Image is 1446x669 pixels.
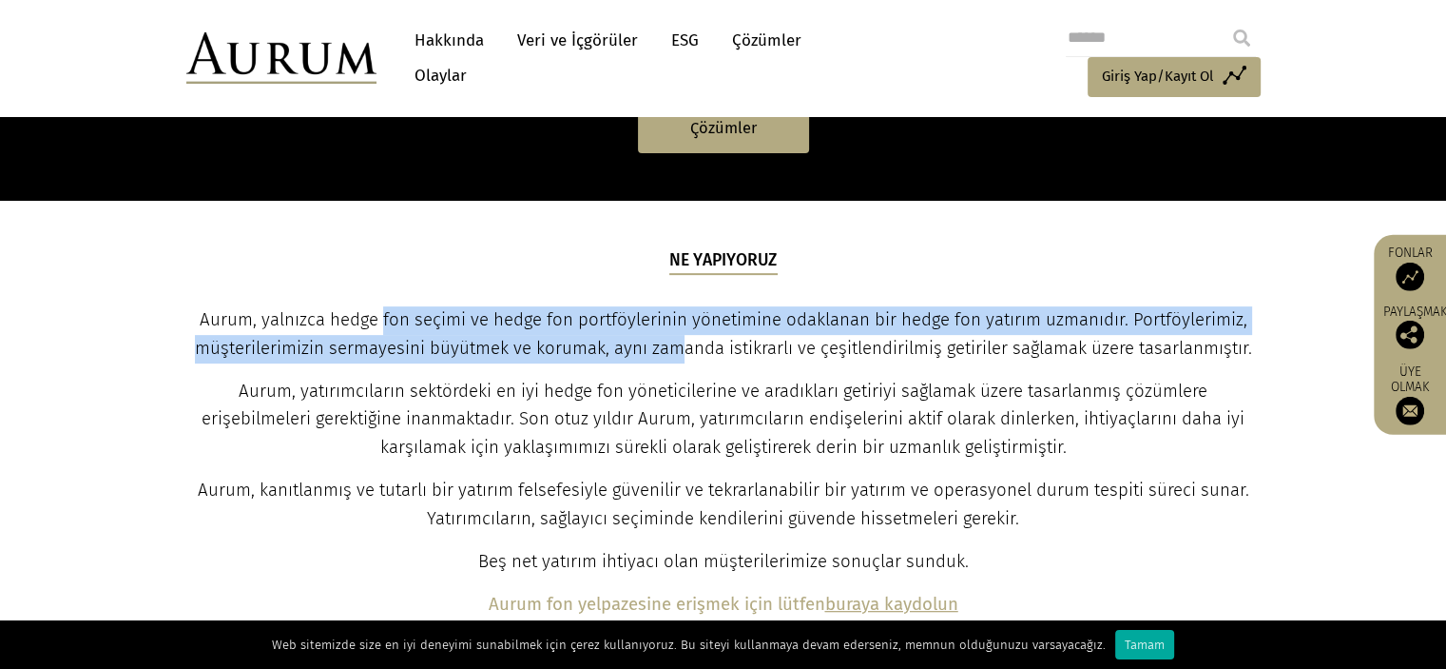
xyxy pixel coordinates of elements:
[508,23,647,58] a: Veri ve İçgörüler
[1223,19,1261,57] input: Submit
[202,381,1244,459] font: Aurum, yatırımcıların sektördeki en iyi hedge fon yöneticilerine ve aradıkları getiriyi sağlamak ...
[1088,57,1261,97] a: Giriş Yap/Kayıt Ol
[638,105,809,153] a: Çözümler
[489,594,825,615] font: Aurum fon yelpazesine erişmek için lütfen
[669,250,778,270] font: Ne yapıyoruz
[1125,638,1165,652] font: Tamam
[1388,244,1433,260] font: Fonlar
[732,30,801,50] font: Çözümler
[195,309,1252,359] font: Aurum, yalnızca hedge fon seçimi ve hedge fon portföylerinin yönetimine odaklanan bir hedge fon y...
[272,638,1106,652] font: Web sitemizde size en iyi deneyimi sunabilmek için çerez kullanıyoruz. Bu siteyi kullanmaya devam...
[405,23,493,58] a: Hakkında
[690,119,757,137] font: Çözümler
[723,23,811,58] a: Çözümler
[415,30,484,50] font: Hakkında
[1396,262,1424,290] img: Erişim Fonları
[1383,244,1436,290] a: Fonlar
[1383,363,1436,425] a: Üye olmak
[662,23,708,58] a: ESG
[478,551,969,572] font: Beş net yatırım ihtiyacı olan müşterilerimize sonuçlar sunduk.
[415,66,467,86] font: Olaylar
[671,30,699,50] font: ESG
[198,480,1249,529] font: Aurum, kanıtlanmış ve tutarlı bir yatırım felsefesiyle güvenilir ve tekrarlanabilir bir yatırım v...
[825,594,958,615] a: buraya kaydolun
[1102,68,1213,85] font: Giriş Yap/Kayıt Ol
[405,58,467,93] a: Olaylar
[1396,320,1424,348] img: Bu gönderiyi paylaş
[186,32,376,84] img: Aurum
[517,30,638,50] font: Veri ve İçgörüler
[1391,363,1429,395] font: Üye olmak
[1396,397,1424,425] img: Bültenimize kaydolun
